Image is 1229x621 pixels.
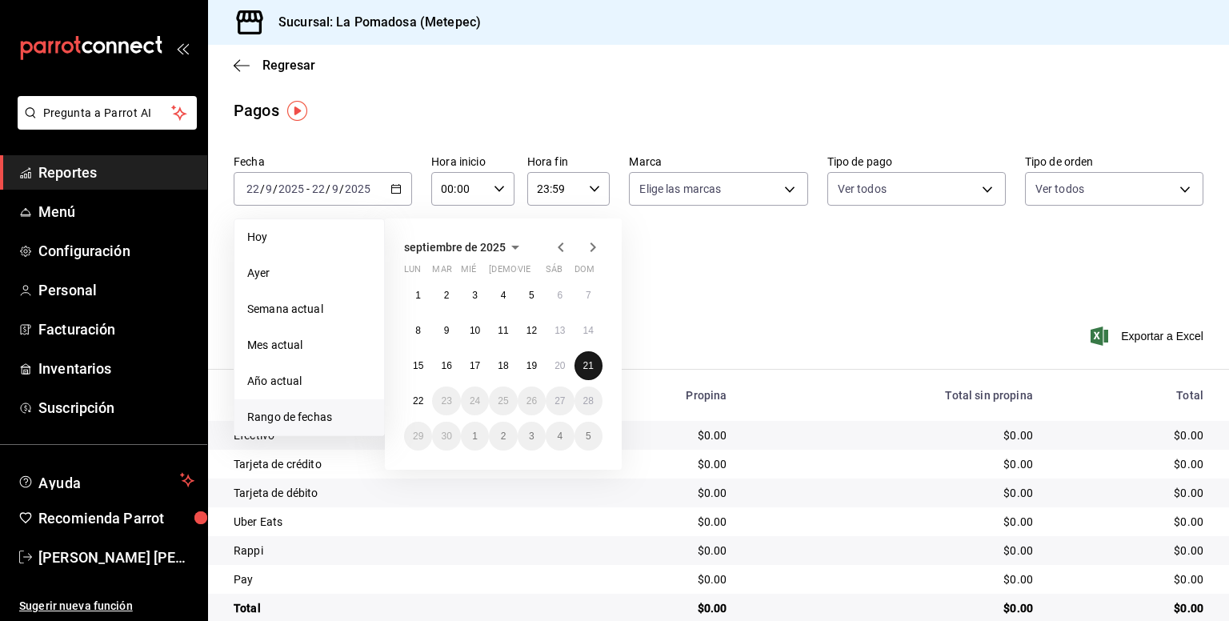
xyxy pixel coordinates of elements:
[404,241,506,254] span: septiembre de 2025
[247,337,371,354] span: Mes actual
[489,422,517,451] button: 2 de octubre de 2025
[489,387,517,415] button: 25 de septiembre de 2025
[546,387,574,415] button: 27 de septiembre de 2025
[518,422,546,451] button: 3 de octubre de 2025
[234,58,315,73] button: Regresar
[415,325,421,336] abbr: 8 de septiembre de 2025
[432,422,460,451] button: 30 de septiembre de 2025
[444,325,450,336] abbr: 9 de septiembre de 2025
[1094,327,1203,346] span: Exportar a Excel
[1059,427,1203,443] div: $0.00
[1059,600,1203,616] div: $0.00
[527,156,610,167] label: Hora fin
[266,13,481,32] h3: Sucursal: La Pomadosa (Metepec)
[498,395,508,407] abbr: 25 de septiembre de 2025
[574,281,602,310] button: 7 de septiembre de 2025
[472,290,478,301] abbr: 3 de septiembre de 2025
[19,598,194,615] span: Sugerir nueva función
[752,456,1033,472] div: $0.00
[583,395,594,407] abbr: 28 de septiembre de 2025
[287,101,307,121] img: Tooltip marker
[583,325,594,336] abbr: 14 de septiembre de 2025
[554,395,565,407] abbr: 27 de septiembre de 2025
[461,422,489,451] button: 1 de octubre de 2025
[529,290,534,301] abbr: 5 de septiembre de 2025
[629,156,807,167] label: Marca
[518,351,546,380] button: 19 de septiembre de 2025
[404,351,432,380] button: 15 de septiembre de 2025
[574,422,602,451] button: 5 de octubre de 2025
[838,181,887,197] span: Ver todos
[331,182,339,195] input: --
[404,281,432,310] button: 1 de septiembre de 2025
[586,290,591,301] abbr: 7 de septiembre de 2025
[557,290,562,301] abbr: 6 de septiembre de 2025
[43,105,172,122] span: Pregunta a Parrot AI
[413,395,423,407] abbr: 22 de septiembre de 2025
[413,431,423,442] abbr: 29 de septiembre de 2025
[461,387,489,415] button: 24 de septiembre de 2025
[234,600,547,616] div: Total
[11,116,197,133] a: Pregunta a Parrot AI
[247,265,371,282] span: Ayer
[752,571,1033,587] div: $0.00
[404,238,525,257] button: septiembre de 2025
[38,547,194,568] span: [PERSON_NAME] [PERSON_NAME]
[38,162,194,183] span: Reportes
[38,471,174,490] span: Ayuda
[38,201,194,222] span: Menú
[752,485,1033,501] div: $0.00
[461,316,489,345] button: 10 de septiembre de 2025
[339,182,344,195] span: /
[526,325,537,336] abbr: 12 de septiembre de 2025
[38,507,194,529] span: Recomienda Parrot
[432,316,460,345] button: 9 de septiembre de 2025
[546,316,574,345] button: 13 de septiembre de 2025
[574,387,602,415] button: 28 de septiembre de 2025
[554,325,565,336] abbr: 13 de septiembre de 2025
[1059,456,1203,472] div: $0.00
[234,514,547,530] div: Uber Eats
[489,281,517,310] button: 4 de septiembre de 2025
[404,264,421,281] abbr: lunes
[38,397,194,419] span: Suscripción
[441,395,451,407] abbr: 23 de septiembre de 2025
[752,543,1033,559] div: $0.00
[546,281,574,310] button: 6 de septiembre de 2025
[432,387,460,415] button: 23 de septiembre de 2025
[470,325,480,336] abbr: 10 de septiembre de 2025
[38,279,194,301] span: Personal
[234,485,547,501] div: Tarjeta de débito
[574,351,602,380] button: 21 de septiembre de 2025
[1059,543,1203,559] div: $0.00
[444,290,450,301] abbr: 2 de septiembre de 2025
[573,543,727,559] div: $0.00
[518,387,546,415] button: 26 de septiembre de 2025
[404,387,432,415] button: 22 de septiembre de 2025
[554,360,565,371] abbr: 20 de septiembre de 2025
[498,325,508,336] abbr: 11 de septiembre de 2025
[262,58,315,73] span: Regresar
[38,319,194,340] span: Facturación
[247,229,371,246] span: Hoy
[827,156,1006,167] label: Tipo de pago
[234,543,547,559] div: Rappi
[489,264,583,281] abbr: jueves
[546,264,562,281] abbr: sábado
[752,427,1033,443] div: $0.00
[247,373,371,390] span: Año actual
[574,264,594,281] abbr: domingo
[306,182,310,195] span: -
[526,360,537,371] abbr: 19 de septiembre de 2025
[273,182,278,195] span: /
[441,360,451,371] abbr: 16 de septiembre de 2025
[260,182,265,195] span: /
[404,422,432,451] button: 29 de septiembre de 2025
[752,389,1033,402] div: Total sin propina
[1035,181,1084,197] span: Ver todos
[573,571,727,587] div: $0.00
[583,360,594,371] abbr: 21 de septiembre de 2025
[431,156,514,167] label: Hora inicio
[518,264,530,281] abbr: viernes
